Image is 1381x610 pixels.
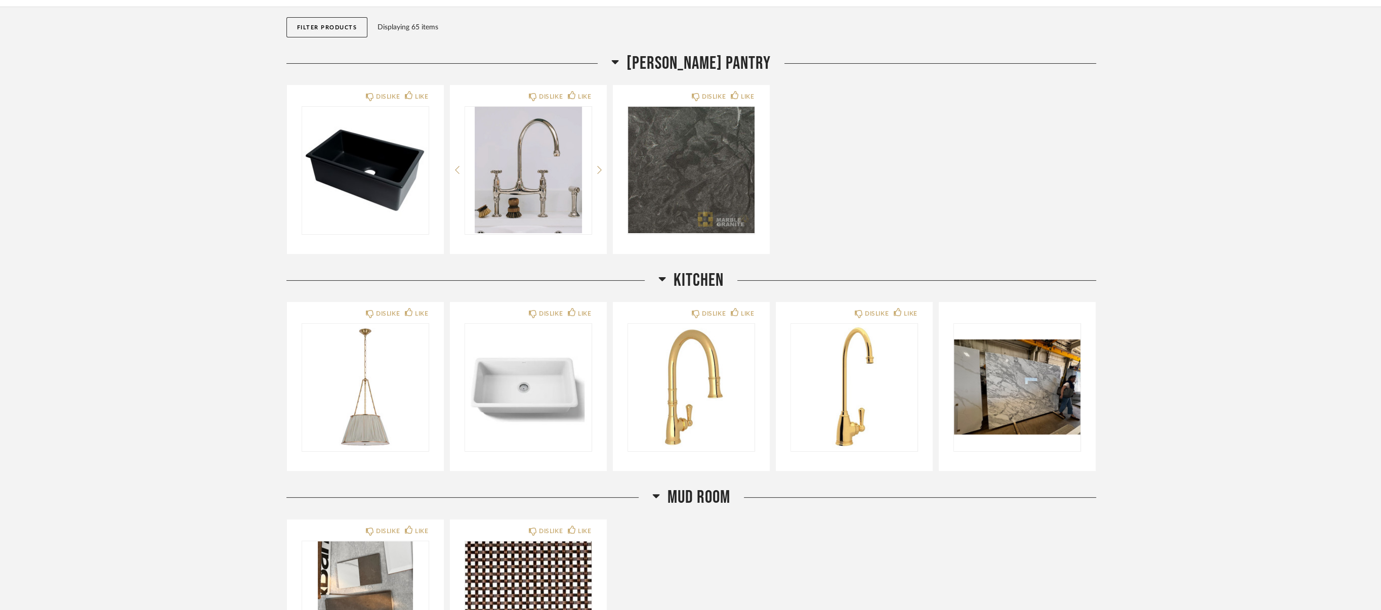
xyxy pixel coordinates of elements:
[376,92,400,102] div: DISLIKE
[578,526,591,536] div: LIKE
[465,107,592,233] img: undefined
[865,309,889,319] div: DISLIKE
[667,487,730,508] span: Mud Room
[578,92,591,102] div: LIKE
[628,324,755,450] img: undefined
[904,309,917,319] div: LIKE
[626,53,771,74] span: [PERSON_NAME] Pantry
[539,92,563,102] div: DISLIKE
[702,92,726,102] div: DISLIKE
[415,92,428,102] div: LIKE
[954,324,1080,450] img: undefined
[415,526,428,536] div: LIKE
[302,324,429,450] img: undefined
[628,107,755,233] img: undefined
[415,309,428,319] div: LIKE
[791,324,917,450] img: undefined
[376,309,400,319] div: DISLIKE
[286,17,368,37] button: Filter Products
[674,270,724,291] span: Kitchen
[741,92,754,102] div: LIKE
[378,22,1091,33] div: Displaying 65 items
[539,309,563,319] div: DISLIKE
[465,324,592,450] img: undefined
[376,526,400,536] div: DISLIKE
[539,526,563,536] div: DISLIKE
[578,309,591,319] div: LIKE
[702,309,726,319] div: DISLIKE
[302,107,429,233] img: undefined
[741,309,754,319] div: LIKE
